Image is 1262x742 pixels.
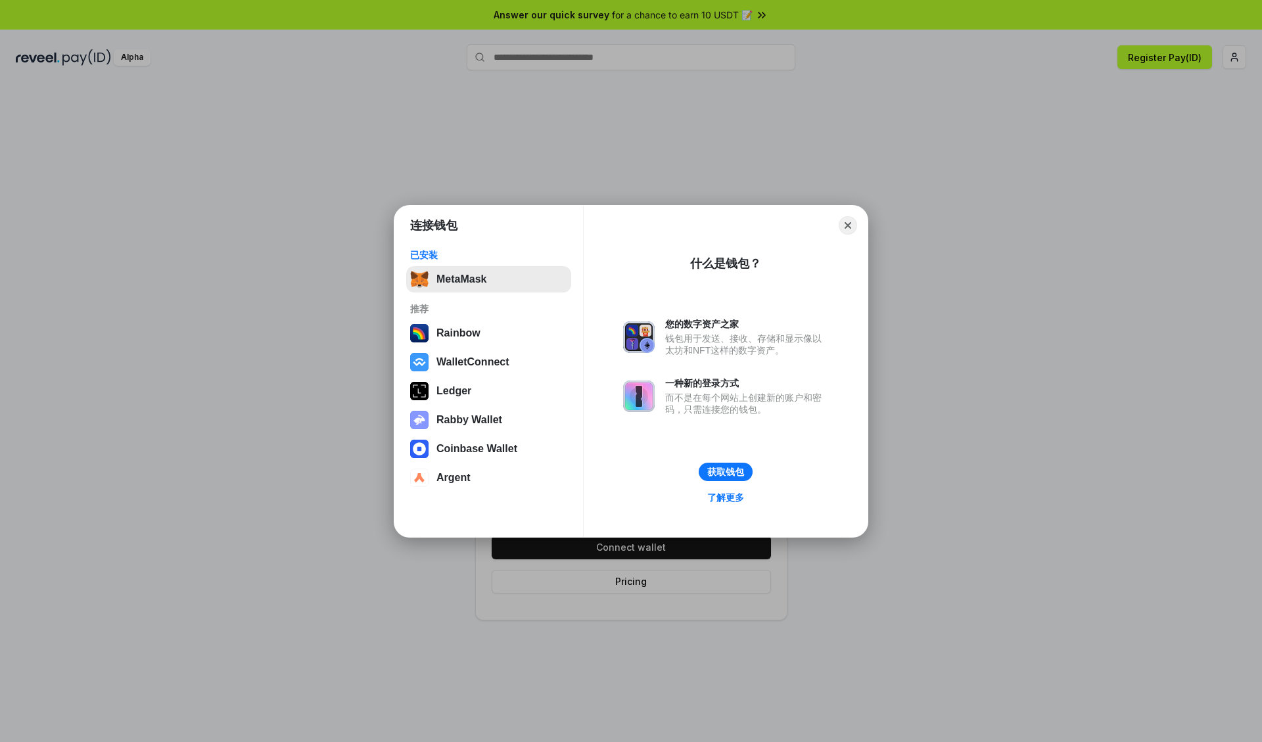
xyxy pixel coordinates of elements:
[410,303,567,315] div: 推荐
[436,273,486,285] div: MetaMask
[699,463,753,481] button: 获取钱包
[406,349,571,375] button: WalletConnect
[410,382,429,400] img: svg+xml,%3Csvg%20xmlns%3D%22http%3A%2F%2Fwww.w3.org%2F2000%2Fsvg%22%20width%3D%2228%22%20height%3...
[410,324,429,342] img: svg+xml,%3Csvg%20width%3D%22120%22%20height%3D%22120%22%20viewBox%3D%220%200%20120%20120%22%20fil...
[665,392,828,415] div: 而不是在每个网站上创建新的账户和密码，只需连接您的钱包。
[707,466,744,478] div: 获取钱包
[410,469,429,487] img: svg+xml,%3Csvg%20width%3D%2228%22%20height%3D%2228%22%20viewBox%3D%220%200%2028%2028%22%20fill%3D...
[436,385,471,397] div: Ledger
[406,320,571,346] button: Rainbow
[665,377,828,389] div: 一种新的登录方式
[406,436,571,462] button: Coinbase Wallet
[436,472,471,484] div: Argent
[410,353,429,371] img: svg+xml,%3Csvg%20width%3D%2228%22%20height%3D%2228%22%20viewBox%3D%220%200%2028%2028%22%20fill%3D...
[410,440,429,458] img: svg+xml,%3Csvg%20width%3D%2228%22%20height%3D%2228%22%20viewBox%3D%220%200%2028%2028%22%20fill%3D...
[623,321,655,353] img: svg+xml,%3Csvg%20xmlns%3D%22http%3A%2F%2Fwww.w3.org%2F2000%2Fsvg%22%20fill%3D%22none%22%20viewBox...
[436,327,480,339] div: Rainbow
[436,443,517,455] div: Coinbase Wallet
[410,218,457,233] h1: 连接钱包
[406,407,571,433] button: Rabby Wallet
[690,256,761,271] div: 什么是钱包？
[707,492,744,503] div: 了解更多
[406,266,571,292] button: MetaMask
[623,381,655,412] img: svg+xml,%3Csvg%20xmlns%3D%22http%3A%2F%2Fwww.w3.org%2F2000%2Fsvg%22%20fill%3D%22none%22%20viewBox...
[436,356,509,368] div: WalletConnect
[410,249,567,261] div: 已安装
[406,465,571,491] button: Argent
[410,270,429,289] img: svg+xml,%3Csvg%20fill%3D%22none%22%20height%3D%2233%22%20viewBox%3D%220%200%2035%2033%22%20width%...
[410,411,429,429] img: svg+xml,%3Csvg%20xmlns%3D%22http%3A%2F%2Fwww.w3.org%2F2000%2Fsvg%22%20fill%3D%22none%22%20viewBox...
[839,216,857,235] button: Close
[406,378,571,404] button: Ledger
[665,333,828,356] div: 钱包用于发送、接收、存储和显示像以太坊和NFT这样的数字资产。
[665,318,828,330] div: 您的数字资产之家
[436,414,502,426] div: Rabby Wallet
[699,489,752,506] a: 了解更多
